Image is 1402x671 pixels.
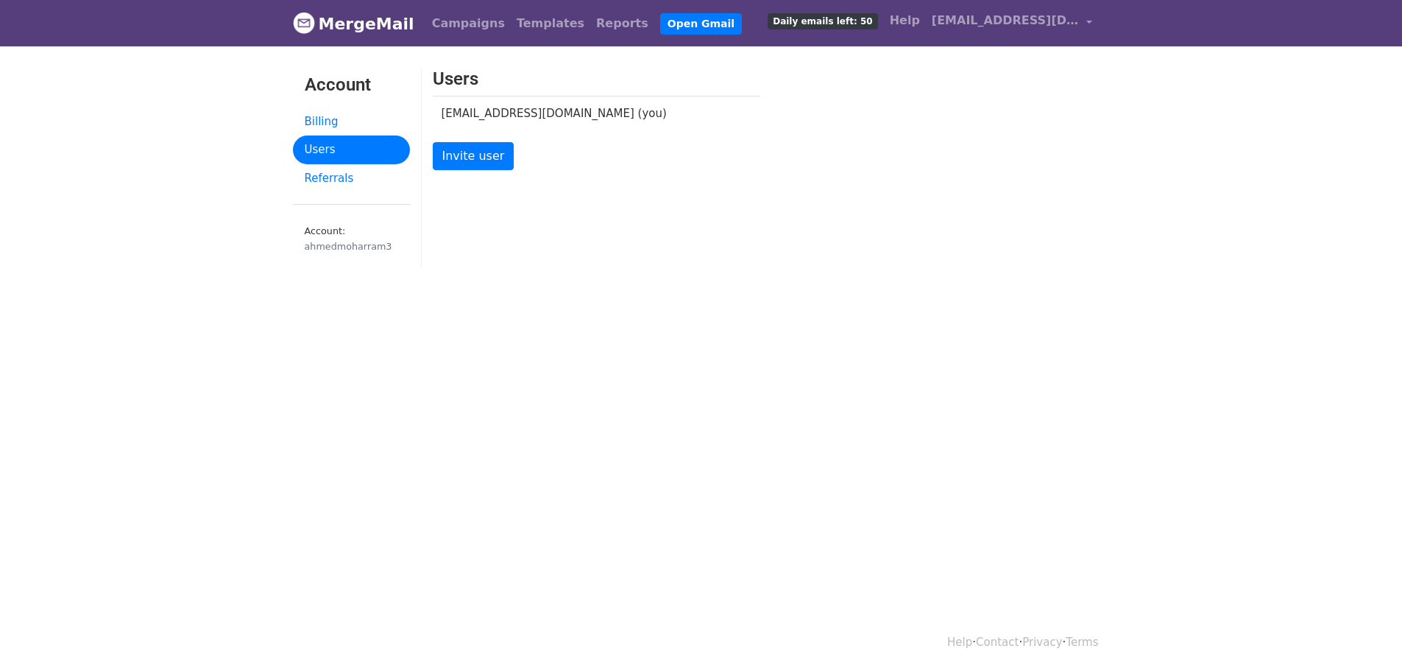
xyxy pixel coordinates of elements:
h3: Account [305,74,398,96]
small: Account: [305,225,398,253]
a: [EMAIL_ADDRESS][DOMAIN_NAME] [926,6,1098,41]
a: Daily emails left: 50 [762,6,883,35]
a: Terms [1066,636,1098,649]
a: Open Gmail [660,13,742,35]
td: [EMAIL_ADDRESS][DOMAIN_NAME] (you) [433,96,738,130]
a: Help [884,6,926,35]
a: Contact [976,636,1019,649]
a: MergeMail [293,8,414,39]
span: Daily emails left: 50 [768,13,877,29]
a: Reports [590,9,654,38]
h3: Users [433,68,760,90]
div: ahmedmoharram3 [305,239,398,253]
a: Privacy [1022,636,1062,649]
a: Referrals [293,164,410,193]
img: MergeMail logo [293,12,315,34]
span: [EMAIL_ADDRESS][DOMAIN_NAME] [932,12,1079,29]
a: Users [293,136,410,164]
a: Campaigns [426,9,511,38]
a: Billing [293,108,410,136]
a: Invite user [433,142,514,170]
a: Templates [511,9,590,38]
a: Help [947,636,972,649]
